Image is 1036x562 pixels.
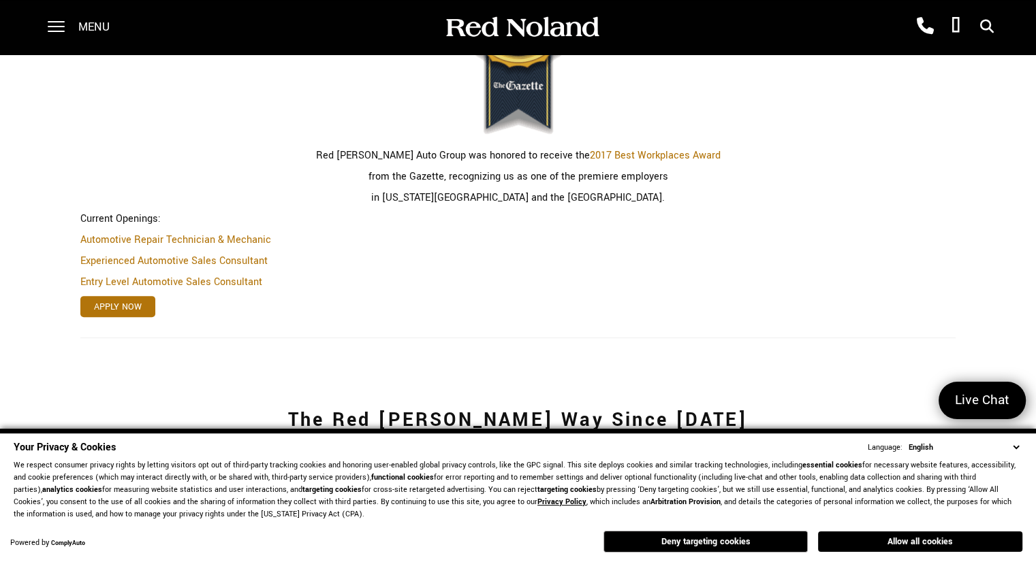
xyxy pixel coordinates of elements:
[650,497,721,507] strong: Arbitration Provision
[80,275,262,289] a: Entry Level Automotive Sales Consultant
[537,484,597,495] strong: targeting cookies
[80,254,268,268] a: Experienced Automotive Sales Consultant
[868,444,902,452] div: Language:
[80,212,955,226] p: Current Openings:
[10,539,85,548] div: Powered by
[80,169,955,184] p: from the Gazette, recognizing us as one of the premiere employers
[603,531,808,552] button: Deny targeting cookies
[802,460,862,470] strong: essential cookies
[302,484,362,495] strong: targeting cookies
[80,148,955,163] p: Red [PERSON_NAME] Auto Group was honored to receive the
[590,148,721,163] a: 2017 Best Workplaces Award
[51,539,85,548] a: ComplyAuto
[80,233,271,247] a: Automotive Repair Technician & Mechanic
[948,391,1016,410] span: Live Chat
[14,459,1022,520] p: We respect consumer privacy rights by letting visitors opt out of third-party tracking cookies an...
[939,382,1026,419] a: Live Chat
[80,191,955,205] p: in [US_STATE][GEOGRAPHIC_DATA] and the [GEOGRAPHIC_DATA].
[443,16,600,39] img: Red Noland Auto Group
[818,531,1022,552] button: Allow all cookies
[42,484,102,495] strong: analytics cookies
[80,296,155,317] a: Apply Now
[905,441,1022,454] select: Language Select
[70,393,965,448] h1: The Red [PERSON_NAME] Way Since [DATE]
[14,440,116,454] span: Your Privacy & Cookies
[537,497,586,507] a: Privacy Policy
[371,472,434,482] strong: functional cookies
